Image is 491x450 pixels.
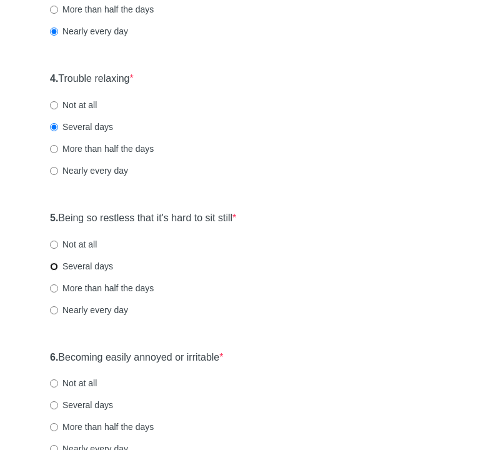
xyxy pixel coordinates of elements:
[50,262,58,271] input: Several days
[50,73,58,84] strong: 4.
[50,145,58,153] input: More than half the days
[50,260,113,272] label: Several days
[50,212,58,223] strong: 5.
[50,282,154,294] label: More than half the days
[50,421,154,433] label: More than half the days
[50,399,113,411] label: Several days
[50,101,58,109] input: Not at all
[50,121,113,133] label: Several days
[50,99,97,111] label: Not at all
[50,352,58,362] strong: 6.
[50,25,128,37] label: Nearly every day
[50,351,224,365] label: Becoming easily annoyed or irritable
[50,241,58,249] input: Not at all
[50,6,58,14] input: More than half the days
[50,123,58,131] input: Several days
[50,379,58,387] input: Not at all
[50,27,58,36] input: Nearly every day
[50,3,154,16] label: More than half the days
[50,304,128,316] label: Nearly every day
[50,167,58,175] input: Nearly every day
[50,142,154,155] label: More than half the days
[50,401,58,409] input: Several days
[50,72,134,86] label: Trouble relaxing
[50,377,97,389] label: Not at all
[50,423,58,431] input: More than half the days
[50,211,236,226] label: Being so restless that it's hard to sit still
[50,238,97,251] label: Not at all
[50,284,58,292] input: More than half the days
[50,164,128,177] label: Nearly every day
[50,306,58,314] input: Nearly every day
